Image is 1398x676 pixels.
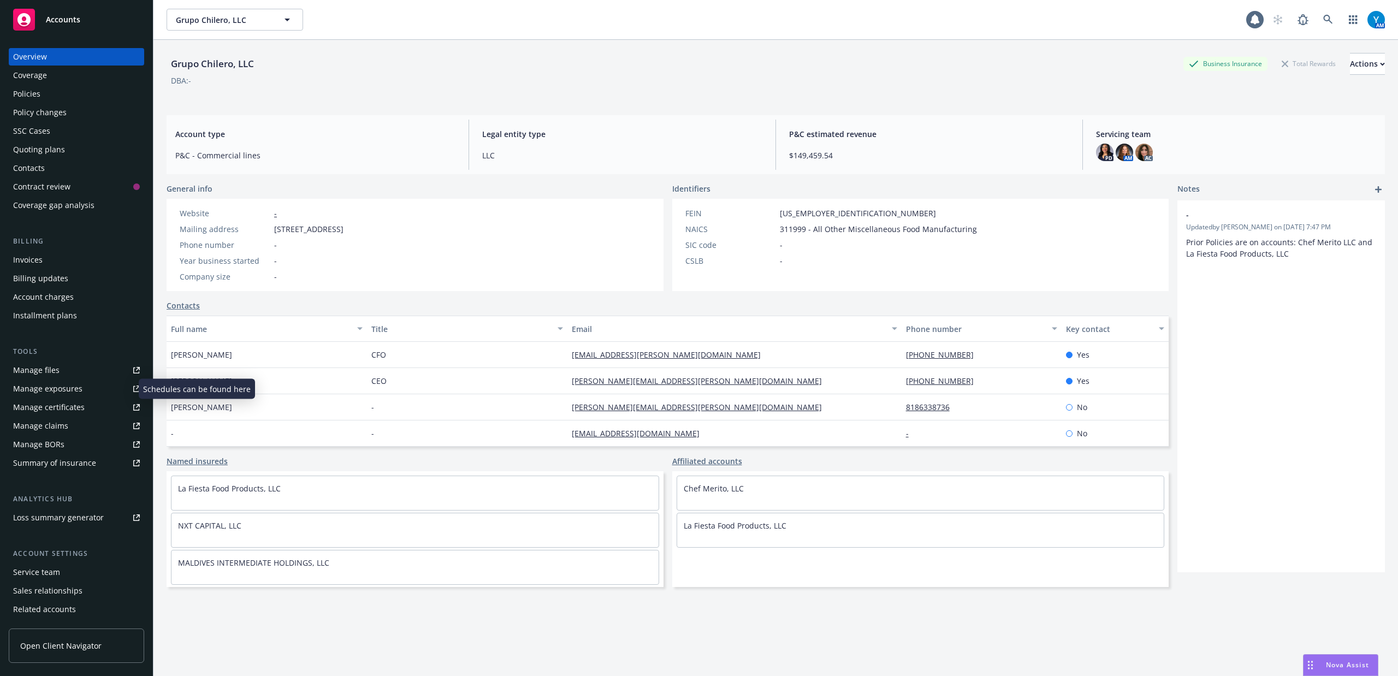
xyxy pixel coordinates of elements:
div: Billing [9,236,144,247]
span: Identifiers [672,183,710,194]
a: Related accounts [9,601,144,618]
button: Key contact [1062,316,1169,342]
div: Client navigator features [13,619,104,637]
a: [EMAIL_ADDRESS][DOMAIN_NAME] [572,428,708,438]
div: Account settings [9,548,144,559]
span: Yes [1077,349,1089,360]
a: Account charges [9,288,144,306]
div: Invoices [13,251,43,269]
img: photo [1116,144,1133,161]
a: Contacts [167,300,200,311]
span: No [1077,401,1087,413]
button: Phone number [902,316,1062,342]
span: P&C - Commercial lines [175,150,455,161]
div: Contacts [13,159,45,177]
div: Manage certificates [13,399,85,416]
div: DBA: - [171,75,191,86]
div: Key contact [1066,323,1152,335]
div: NAICS [685,223,775,235]
a: SSC Cases [9,122,144,140]
a: La Fiesta Food Products, LLC [684,520,786,531]
div: Policies [13,85,40,103]
div: Account charges [13,288,74,306]
span: [PERSON_NAME] [171,375,232,387]
a: Summary of insurance [9,454,144,472]
div: Year business started [180,255,270,266]
a: Affiliated accounts [672,455,742,467]
button: Full name [167,316,367,342]
span: - [780,239,783,251]
a: Installment plans [9,307,144,324]
div: Phone number [906,323,1046,335]
a: Contract review [9,178,144,195]
span: No [1077,428,1087,439]
span: - [171,428,174,439]
div: SIC code [685,239,775,251]
div: Summary of insurance [13,454,96,472]
div: Quoting plans [13,141,65,158]
div: Website [180,207,270,219]
div: Manage claims [13,417,68,435]
div: Overview [13,48,47,66]
span: Legal entity type [482,128,762,140]
a: [PHONE_NUMBER] [906,349,982,360]
a: Chef Merito, LLC [684,483,744,494]
span: Grupo Chilero, LLC [176,14,270,26]
a: Start snowing [1267,9,1289,31]
a: Search [1317,9,1339,31]
a: Service team [9,564,144,581]
div: Service team [13,564,60,581]
span: CEO [371,375,387,387]
span: - [371,428,374,439]
div: Contract review [13,178,70,195]
div: Loss summary generator [13,509,104,526]
a: Manage BORs [9,436,144,453]
div: Full name [171,323,351,335]
img: photo [1367,11,1385,28]
div: Drag to move [1304,655,1317,675]
span: P&C estimated revenue [789,128,1069,140]
div: Mailing address [180,223,270,235]
a: Manage exposures [9,380,144,398]
div: Business Insurance [1183,57,1267,70]
span: - [371,401,374,413]
div: Policy changes [13,104,67,121]
a: - [274,208,277,218]
span: - [274,271,277,282]
span: 311999 - All Other Miscellaneous Food Manufacturing [780,223,977,235]
span: $149,459.54 [789,150,1069,161]
span: Nova Assist [1326,660,1369,669]
span: Account type [175,128,455,140]
span: LLC [482,150,762,161]
div: Coverage gap analysis [13,197,94,214]
div: Sales relationships [13,582,82,600]
span: - [274,255,277,266]
span: [PERSON_NAME] [171,401,232,413]
a: Policy changes [9,104,144,121]
div: Installment plans [13,307,77,324]
a: La Fiesta Food Products, LLC [178,483,281,494]
a: Quoting plans [9,141,144,158]
a: [PERSON_NAME][EMAIL_ADDRESS][PERSON_NAME][DOMAIN_NAME] [572,402,831,412]
a: Invoices [9,251,144,269]
div: -Updatedby [PERSON_NAME] on [DATE] 7:47 PMPrior Policies are on accounts: Chef Merito LLC and La ... [1177,200,1385,268]
a: [PERSON_NAME][EMAIL_ADDRESS][PERSON_NAME][DOMAIN_NAME] [572,376,831,386]
div: Related accounts [13,601,76,618]
button: Title [367,316,567,342]
div: Analytics hub [9,494,144,505]
div: Phone number [180,239,270,251]
span: [US_EMPLOYER_IDENTIFICATION_NUMBER] [780,207,936,219]
span: Prior Policies are on accounts: Chef Merito LLC and La Fiesta Food Products, LLC [1186,237,1375,259]
span: - [1186,209,1348,221]
div: Billing updates [13,270,68,287]
a: Named insureds [167,455,228,467]
span: General info [167,183,212,194]
div: FEIN [685,207,775,219]
div: CSLB [685,255,775,266]
a: Billing updates [9,270,144,287]
a: Manage certificates [9,399,144,416]
a: - [906,428,917,438]
span: Accounts [46,15,80,24]
div: Manage exposures [13,380,82,398]
a: Overview [9,48,144,66]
